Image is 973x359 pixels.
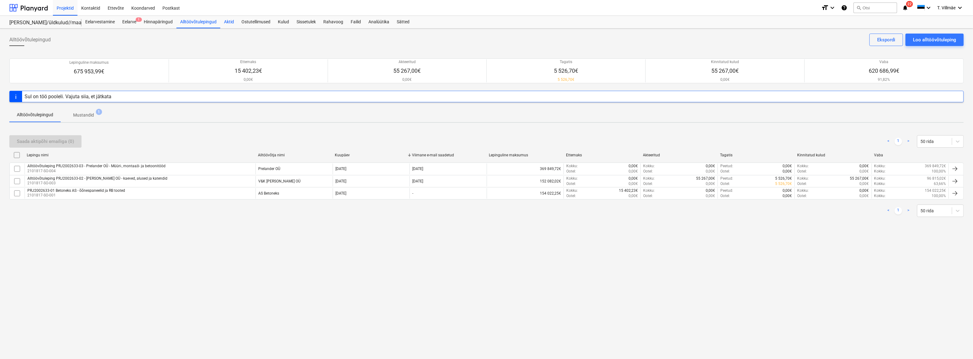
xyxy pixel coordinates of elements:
i: keyboard_arrow_down [956,4,964,12]
p: Kokku : [874,163,886,169]
p: 675 953,99€ [69,68,109,75]
p: Kokku : [874,188,886,193]
a: Analüütika [365,16,393,28]
iframe: Chat Widget [942,329,973,359]
p: Ootel : [797,181,807,186]
p: Mustandid [73,112,94,118]
p: Ootel : [720,181,730,186]
i: keyboard_arrow_down [925,4,932,12]
p: 5 526,70€ [775,176,792,181]
p: Peetud : [720,176,733,181]
p: 0,00€ [394,77,421,82]
span: 22 [906,1,913,7]
div: Lepingu nimi [27,153,253,157]
button: Otsi [854,2,897,13]
p: 55 267,00€ [711,67,739,75]
p: Ootel : [797,193,807,199]
p: 620 686,99€ [869,67,899,75]
a: Page 1 is your current page [895,207,902,214]
p: 0,00€ [711,77,739,82]
p: 0,00€ [629,176,638,181]
i: notifications [902,4,908,12]
a: Rahavoog [320,16,347,28]
p: Lepinguline maksumus [69,60,109,65]
span: 1 [136,17,142,22]
div: [DATE] [412,179,423,183]
p: Kokku : [643,163,655,169]
p: 0,00€ [860,181,869,186]
p: Kokku : [874,181,886,186]
div: V&K Teed OÜ [258,179,301,183]
a: Failid [347,16,365,28]
p: Ootel : [720,169,730,174]
p: Kokku : [874,193,886,199]
p: Ootel : [566,193,576,199]
p: Kokku : [874,176,886,181]
p: 55 267,00€ [696,176,715,181]
div: Prelander OÜ [258,167,280,171]
a: Ostutellimused [238,16,274,28]
div: Sul on töö pooleli. Vajuta siia, et jätkata [25,94,111,99]
p: 5 526,70€ [554,67,578,75]
div: 152 082,02€ [487,176,564,186]
p: Kokku : [566,163,578,169]
div: [DATE] [335,167,346,171]
div: Ettemaks [566,153,638,157]
i: keyboard_arrow_down [829,4,836,12]
p: 369 849,72€ [925,163,946,169]
div: Vaba [874,153,946,157]
p: 2101817-SO-001 [27,193,125,198]
p: Kokku : [643,176,655,181]
p: 0,00€ [629,193,638,199]
a: Alltöövõtulepingud [176,16,220,28]
p: 0,00€ [706,169,715,174]
p: Ootel : [643,169,653,174]
p: Peetud : [720,188,733,193]
a: Eelarve1 [119,16,140,28]
span: search [856,5,861,10]
p: Ootel : [566,169,576,174]
p: Kokku : [797,163,809,169]
p: Kokku : [797,188,809,193]
a: Next page [905,138,912,145]
div: [DATE] [412,167,423,171]
div: Viimane e-mail saadetud [412,153,484,157]
p: 0,00€ [235,77,262,82]
p: Ootel : [643,181,653,186]
a: Eelarvestamine [82,16,119,28]
p: 0,00€ [629,169,638,174]
p: 5 526,70€ [775,181,792,186]
p: 0,00€ [706,188,715,193]
p: Ootel : [720,193,730,199]
p: 0,00€ [783,193,792,199]
div: Kuupäev [335,153,407,157]
p: Kokku : [566,176,578,181]
p: 55 267,00€ [394,67,421,75]
a: Hinnapäringud [140,16,176,28]
div: Loo alltöövõtuleping [913,36,956,44]
div: Alltöövõtja nimi [258,153,330,157]
div: Eelarve [119,16,140,28]
span: 1 [96,109,102,115]
p: 100,00% [932,193,946,199]
p: 0,00€ [860,163,869,169]
div: AS Betoneks [258,191,279,196]
div: Alltöövõtuleping PRJ2002633-02 - [PERSON_NAME] OÜ - kaeved, alused ja katendid [27,176,167,181]
p: Akteeritud [394,59,421,65]
p: 0,00€ [783,169,792,174]
a: Sätted [393,16,413,28]
a: Next page [905,207,912,214]
p: 15 402,23€ [619,188,638,193]
a: Previous page [885,207,892,214]
div: Tagatis [720,153,792,157]
p: 0,00€ [783,163,792,169]
div: [DATE] [335,191,346,196]
a: Sissetulek [293,16,320,28]
p: 0,00€ [706,181,715,186]
div: [PERSON_NAME]/üldkulud//maatööd (2101817//2101766) [9,20,74,26]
